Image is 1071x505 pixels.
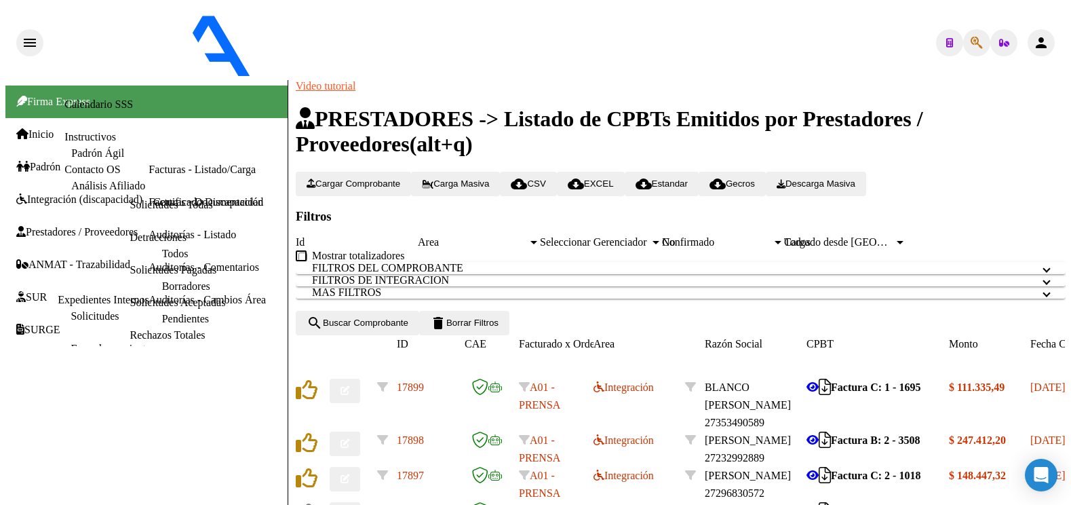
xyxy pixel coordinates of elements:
span: OSTPBA [365,68,406,79]
span: Area [418,236,528,248]
strong: Factura B: 2 - 3508 [831,434,920,446]
a: Solicitudes Aceptadas [130,297,226,309]
mat-panel-title: MAS FILTROS [312,286,1033,299]
span: CAE [465,338,486,350]
div: BLANCO [PERSON_NAME] [705,379,806,414]
div: 27353490589 [705,379,806,432]
a: SURGE [16,324,60,336]
datatable-header-cell: Monto [949,335,1030,353]
a: Detracciones [130,231,187,244]
a: Integración (discapacidad) [16,193,142,206]
a: Solicitudes - Todas [130,199,213,211]
button: EXCEL [557,172,625,196]
button: Cargar Comprobante [296,172,411,196]
a: Rechazos Totales [130,329,206,341]
mat-icon: cloud_download [709,176,726,192]
span: EXCEL [568,179,614,189]
span: Carga Masiva [422,179,489,189]
a: Solicitudes Pagadas [130,264,217,276]
span: Firma Express [16,96,90,107]
div: 27296830572 [705,467,806,502]
h3: Filtros [296,209,1066,224]
span: Todos [784,236,811,248]
a: Borradores [162,280,210,293]
i: Descargar documento [819,440,831,441]
span: Monto [949,338,978,350]
a: SUR [16,291,47,303]
span: Gecros [709,179,755,189]
span: (alt+q) [410,132,473,156]
mat-expansion-panel-header: FILTROS DEL COMPROBANTE [296,262,1066,274]
a: Expedientes Internos [58,294,149,305]
img: Logo SAAS [43,5,365,77]
span: PRESTADORES -> Listado de CPBTs Emitidos por Prestadores / Proveedores [296,107,923,156]
strong: Factura C: 2 - 1018 [831,470,920,481]
mat-icon: cloud_download [636,176,652,192]
span: CPBT [806,338,834,350]
div: [PERSON_NAME] [705,467,806,485]
button: Buscar Comprobante [296,311,419,335]
mat-panel-title: FILTROS DE INTEGRACION [312,274,1033,286]
a: Pendientes [162,313,209,325]
span: Borrar Filtros [430,318,499,328]
mat-icon: menu [22,35,38,51]
span: Descarga Masiva [777,179,855,189]
strong: $ 247.412,20 [949,434,1006,446]
button: CSV [500,172,556,196]
datatable-header-cell: Facturado x Orden De [519,335,593,353]
span: No [662,236,676,248]
div: 27232992889 [705,432,806,467]
datatable-header-cell: Razón Social [705,335,806,353]
a: Padrón Ágil [71,147,124,159]
span: Razón Social [705,338,762,350]
a: Rechazados [162,345,214,358]
datatable-header-cell: Area [593,335,685,353]
mat-expansion-panel-header: MAS FILTROS [296,286,1066,299]
a: ANMAT - Trazabilidad [16,259,130,271]
span: A01 - PRENSA [519,434,560,464]
button: Descarga Masiva [766,172,866,196]
span: Estandar [636,179,688,189]
a: Calendario SSS [64,98,133,110]
span: Seleccionar Gerenciador [540,236,650,248]
mat-icon: search [307,315,323,331]
a: Prestadores / Proveedores [16,226,138,238]
a: Análisis Afiliado [71,180,145,191]
span: 17897 [397,470,424,481]
datatable-header-cell: CPBT [806,335,949,353]
span: Cargar Comprobante [307,179,400,189]
span: Buscar Comprobante [307,318,408,328]
div: [PERSON_NAME] [705,432,806,449]
span: Integración [593,434,654,446]
span: ID [397,338,408,350]
a: Empadronamiento [71,343,151,354]
a: Padrón [16,161,60,173]
span: Mostrar totalizadores [312,250,404,262]
span: Integración [593,381,654,393]
mat-panel-title: FILTROS DEL COMPROBANTE [312,262,1033,274]
a: Inicio [16,128,54,141]
a: Todos [162,248,189,260]
strong: $ 111.335,49 [949,381,1005,393]
a: Solicitudes [71,310,119,322]
span: Integración [593,470,654,481]
span: CSV [511,179,545,189]
button: Carga Masiva [411,172,500,196]
span: [DATE] [1030,381,1066,393]
a: Instructivos [64,131,116,143]
span: Facturado x Orden De [519,338,616,350]
button: Borrar Filtros [419,311,509,335]
a: Facturas - Listado/Carga [149,164,256,175]
span: Area [593,338,615,350]
datatable-header-cell: ID [397,335,465,353]
span: 17898 [397,434,424,446]
mat-icon: cloud_download [568,176,584,192]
